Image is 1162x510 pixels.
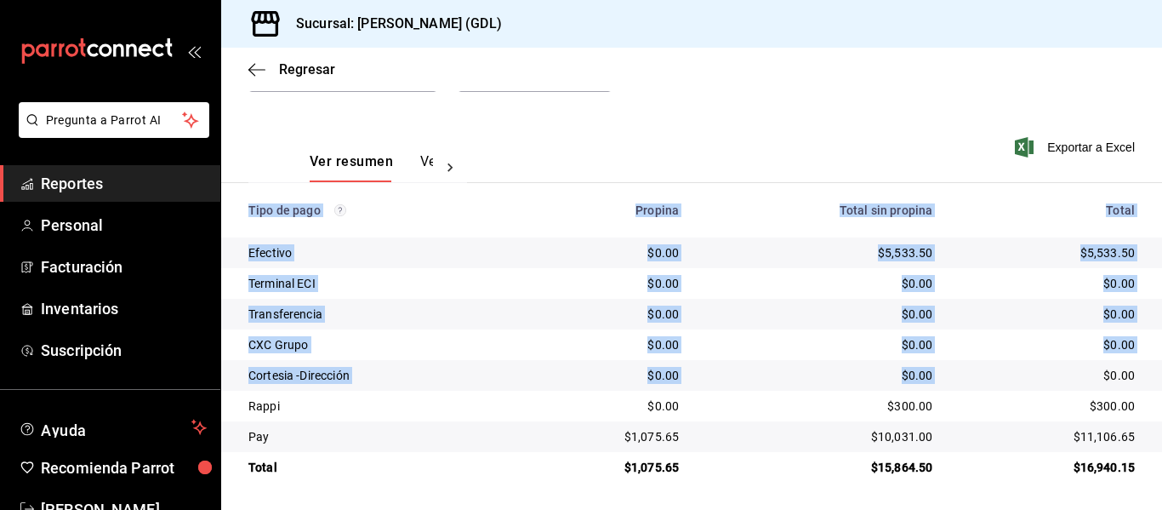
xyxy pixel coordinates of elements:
[41,339,207,362] span: Suscripción
[533,336,679,353] div: $0.00
[706,336,932,353] div: $0.00
[706,203,932,217] div: Total sin propina
[706,275,932,292] div: $0.00
[41,297,207,320] span: Inventarios
[248,306,506,323] div: Transferencia
[960,336,1135,353] div: $0.00
[248,459,506,476] div: Total
[187,44,201,58] button: open_drawer_menu
[279,61,335,77] span: Regresar
[41,456,207,479] span: Recomienda Parrot
[248,336,506,353] div: CXC Grupo
[960,275,1135,292] div: $0.00
[960,459,1135,476] div: $16,940.15
[282,14,502,34] h3: Sucursal: [PERSON_NAME] (GDL)
[46,112,183,129] span: Pregunta a Parrot AI
[533,367,679,384] div: $0.00
[248,203,506,217] div: Tipo de pago
[19,102,209,138] button: Pregunta a Parrot AI
[533,244,679,261] div: $0.00
[960,203,1135,217] div: Total
[533,275,679,292] div: $0.00
[310,153,433,182] div: navigation tabs
[706,244,932,261] div: $5,533.50
[706,367,932,384] div: $0.00
[248,275,506,292] div: Terminal ECI
[960,367,1135,384] div: $0.00
[12,123,209,141] a: Pregunta a Parrot AI
[248,398,506,415] div: Rappi
[41,255,207,278] span: Facturación
[960,306,1135,323] div: $0.00
[533,203,679,217] div: Propina
[533,459,679,476] div: $1,075.65
[41,417,185,438] span: Ayuda
[706,398,932,415] div: $300.00
[248,61,335,77] button: Regresar
[420,153,484,182] button: Ver pagos
[960,398,1135,415] div: $300.00
[533,398,679,415] div: $0.00
[334,204,346,216] svg: Los pagos realizados con Pay y otras terminales son montos brutos.
[706,306,932,323] div: $0.00
[960,428,1135,445] div: $11,106.65
[310,153,393,182] button: Ver resumen
[41,214,207,237] span: Personal
[706,459,932,476] div: $15,864.50
[533,428,679,445] div: $1,075.65
[533,306,679,323] div: $0.00
[248,428,506,445] div: Pay
[248,244,506,261] div: Efectivo
[706,428,932,445] div: $10,031.00
[960,244,1135,261] div: $5,533.50
[248,367,506,384] div: Cortesia -Dirección
[1018,137,1135,158] button: Exportar a Excel
[41,172,207,195] span: Reportes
